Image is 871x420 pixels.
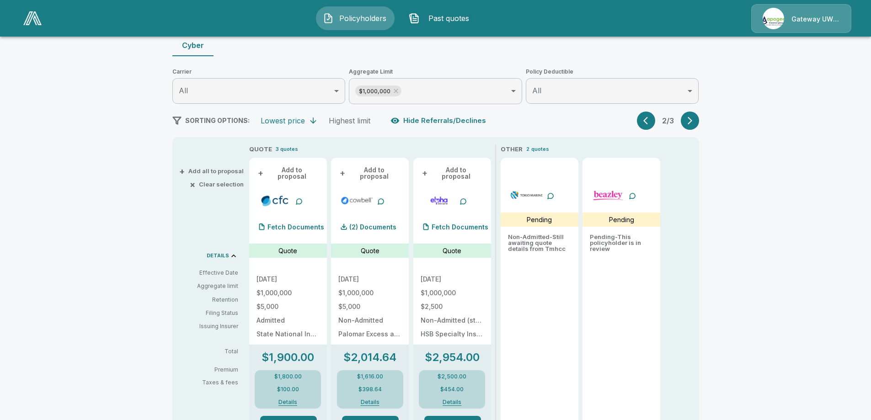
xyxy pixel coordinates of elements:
[258,170,263,176] span: +
[337,13,388,24] span: Policyholders
[172,67,346,76] span: Carrier
[179,168,185,174] span: +
[338,290,401,296] p: $1,000,000
[526,67,699,76] span: Policy Deductible
[440,387,464,392] p: $454.00
[338,317,401,324] p: Non-Admitted
[421,290,484,296] p: $1,000,000
[409,13,420,24] img: Past quotes Icon
[180,322,238,330] p: Issuing Insurer
[526,145,529,153] p: 2
[338,165,401,181] button: +Add to proposal
[421,317,484,324] p: Non-Admitted (standard)
[256,290,320,296] p: $1,000,000
[256,317,320,324] p: Admitted
[249,145,272,154] p: QUOTE
[355,86,394,96] span: $1,000,000
[402,6,481,30] button: Past quotes IconPast quotes
[179,86,188,95] span: All
[355,85,401,96] div: $1,000,000
[267,399,308,405] button: Details
[329,116,370,125] div: Highest limit
[421,303,484,310] p: $2,500
[389,112,490,129] button: Hide Referrals/Declines
[207,253,229,258] p: DETAILS
[262,352,314,363] p: $1,900.00
[172,34,214,56] button: Cyber
[423,13,474,24] span: Past quotes
[338,276,401,282] p: [DATE]
[180,367,246,372] p: Premium
[361,246,379,255] p: Quote
[443,246,461,255] p: Quote
[256,331,320,337] p: State National Insurance Company Inc.
[421,276,484,282] p: [DATE]
[432,224,488,230] p: Fetch Documents
[350,399,390,405] button: Details
[256,165,320,181] button: +Add to proposal
[349,67,522,76] span: Aggregate Limit
[357,374,383,379] p: $1,616.00
[180,309,238,317] p: Filing Status
[277,387,299,392] p: $100.00
[338,331,401,337] p: Palomar Excess and Surplus Insurance Company NAIC# 16754 (A.M. Best A (Excellent), X Rated)
[358,387,382,392] p: $398.64
[510,188,543,202] img: tmhcccyber
[190,181,195,187] span: ×
[532,86,541,95] span: All
[501,145,523,154] p: OTHER
[267,224,324,230] p: Fetch Documents
[278,246,297,255] p: Quote
[274,374,302,379] p: $1,800.00
[609,215,634,224] p: Pending
[256,303,320,310] p: $5,000
[422,194,456,207] img: elphacyberstandard
[421,331,484,337] p: HSB Specialty Insurance Company: rated "A++" by A.M. Best (20%), AXIS Surplus Insurance Company: ...
[421,165,484,181] button: +Add to proposal
[180,296,238,304] p: Retention
[276,145,298,153] p: 3 quotes
[592,188,625,202] img: beazleycyber
[180,380,246,385] p: Taxes & fees
[590,234,653,252] p: Pending - This policyholder is in review
[258,194,292,207] img: cfccyberadmitted
[340,170,345,176] span: +
[181,168,244,174] button: +Add all to proposal
[422,170,427,176] span: +
[192,181,244,187] button: ×Clear selection
[316,6,395,30] button: Policyholders IconPolicyholders
[438,374,466,379] p: $2,500.00
[349,224,396,230] p: (2) Documents
[180,282,238,290] p: Aggregate limit
[425,352,480,363] p: $2,954.00
[508,234,571,252] p: Non-Admitted - Still awaiting quote details from Tmhcc
[338,303,401,310] p: $5,000
[432,399,472,405] button: Details
[256,276,320,282] p: [DATE]
[531,145,549,153] p: quotes
[180,269,238,277] p: Effective Date
[323,13,334,24] img: Policyholders Icon
[23,11,42,25] img: AA Logo
[343,352,396,363] p: $2,014.64
[527,215,552,224] p: Pending
[180,349,246,354] p: Total
[659,117,677,124] p: 2 / 3
[261,116,305,125] div: Lowest price
[185,117,250,124] span: SORTING OPTIONS:
[340,194,374,207] img: cowbellp250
